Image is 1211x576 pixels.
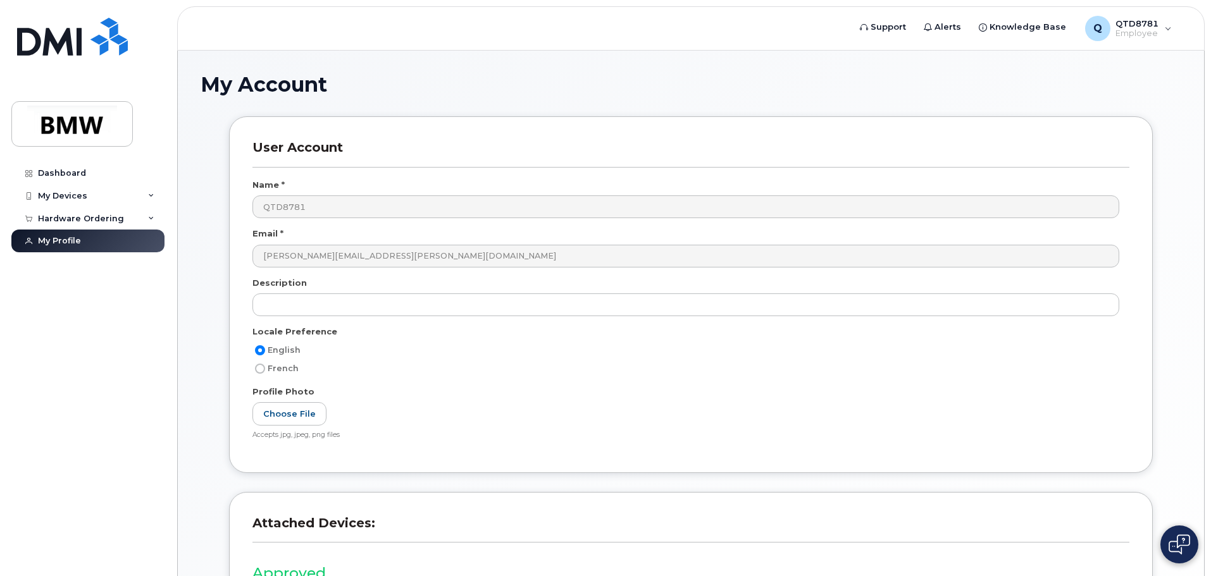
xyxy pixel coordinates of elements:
[252,228,283,240] label: Email *
[252,431,1119,440] div: Accepts jpg, jpeg, png files
[201,73,1181,95] h1: My Account
[252,515,1129,542] h3: Attached Devices:
[255,364,265,374] input: French
[252,277,307,289] label: Description
[252,402,326,426] label: Choose File
[252,140,1129,167] h3: User Account
[252,179,285,191] label: Name *
[252,386,314,398] label: Profile Photo
[268,345,301,355] span: English
[252,326,337,338] label: Locale Preference
[268,364,299,373] span: French
[255,345,265,355] input: English
[1169,534,1190,555] img: Open chat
